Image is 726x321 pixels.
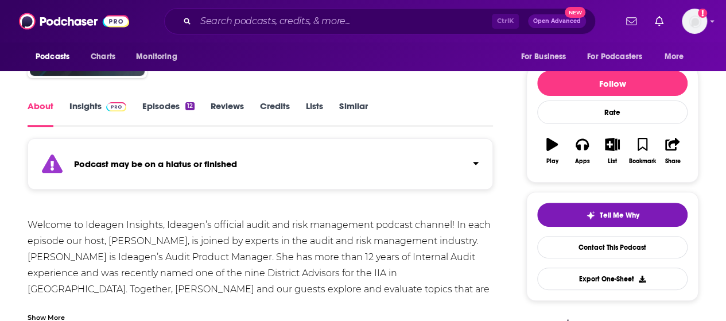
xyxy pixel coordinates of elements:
button: open menu [128,46,192,68]
div: List [608,158,617,165]
span: Podcasts [36,49,69,65]
input: Search podcasts, credits, & more... [196,12,492,30]
div: Bookmark [629,158,656,165]
span: Tell Me Why [600,211,639,220]
span: More [665,49,684,65]
button: Apps [567,130,597,172]
button: Export One-Sheet [537,268,688,290]
span: New [565,7,585,18]
img: Podchaser Pro [106,102,126,111]
a: Show notifications dropdown [622,11,641,31]
section: Click to expand status details [28,145,493,189]
a: Contact This Podcast [537,236,688,258]
button: open menu [28,46,84,68]
a: Show notifications dropdown [650,11,668,31]
span: Monitoring [136,49,177,65]
button: Share [658,130,688,172]
img: tell me why sparkle [586,211,595,220]
img: User Profile [682,9,707,34]
span: Ctrl K [492,14,519,29]
span: For Business [521,49,566,65]
a: About [28,100,53,127]
button: List [597,130,627,172]
a: Charts [83,46,122,68]
div: 12 [185,102,195,110]
span: Charts [91,49,115,65]
button: Play [537,130,567,172]
span: Open Advanced [533,18,581,24]
img: Podchaser - Follow, Share and Rate Podcasts [19,10,129,32]
button: open menu [513,46,580,68]
svg: Add a profile image [698,9,707,18]
button: open menu [657,46,698,68]
div: Play [546,158,558,165]
div: Search podcasts, credits, & more... [164,8,596,34]
button: Open AdvancedNew [528,14,586,28]
button: Show profile menu [682,9,707,34]
a: Episodes12 [142,100,195,127]
button: open menu [580,46,659,68]
a: Lists [306,100,323,127]
a: Similar [339,100,367,127]
a: Credits [260,100,290,127]
button: Follow [537,71,688,96]
div: Apps [575,158,590,165]
div: Share [665,158,680,165]
div: Rate [537,100,688,124]
button: Bookmark [627,130,657,172]
a: InsightsPodchaser Pro [69,100,126,127]
span: Logged in as vyoeupb [682,9,707,34]
button: tell me why sparkleTell Me Why [537,203,688,227]
span: For Podcasters [587,49,642,65]
a: Reviews [211,100,244,127]
strong: Podcast may be on a hiatus or finished [74,158,237,169]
